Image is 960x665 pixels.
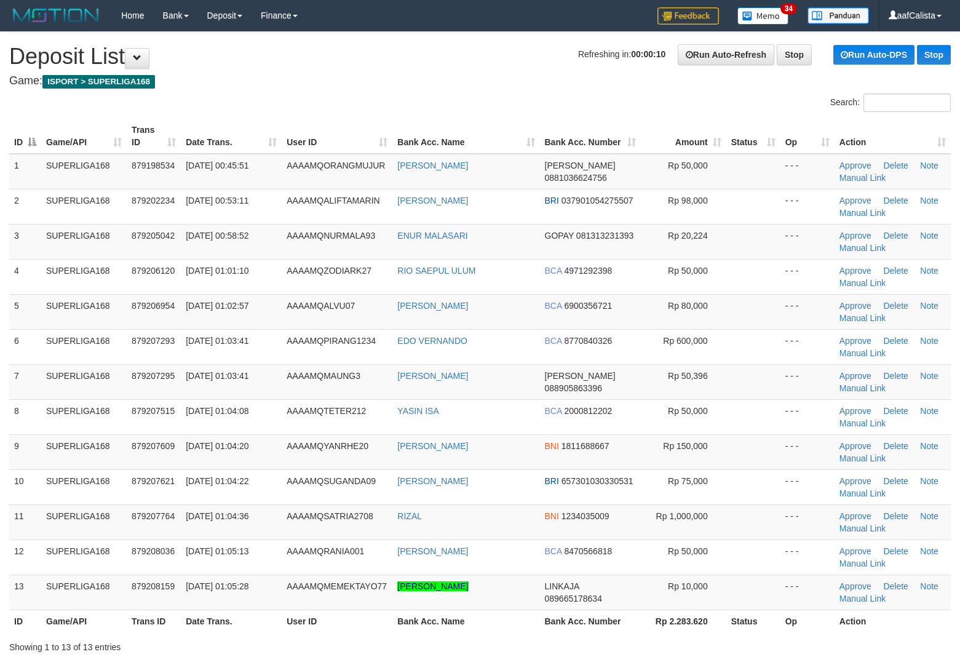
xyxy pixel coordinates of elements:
[41,224,127,259] td: SUPERLIGA168
[663,336,707,346] span: Rp 600,000
[839,559,886,568] a: Manual Link
[41,364,127,399] td: SUPERLIGA168
[9,6,103,25] img: MOTION_logo.png
[127,119,181,154] th: Trans ID: activate to sort column ascending
[920,476,938,486] a: Note
[561,441,609,451] span: Copy 1811688667 to clipboard
[127,610,181,632] th: Trans ID
[780,575,835,610] td: - - -
[9,434,41,469] td: 9
[186,441,248,451] span: [DATE] 01:04:20
[41,294,127,329] td: SUPERLIGA168
[780,540,835,575] td: - - -
[41,259,127,294] td: SUPERLIGA168
[397,266,475,276] a: RIO SAEPUL ULUM
[726,610,780,632] th: Status
[668,161,708,170] span: Rp 50,000
[663,441,707,451] span: Rp 150,000
[920,266,938,276] a: Note
[132,581,175,591] span: 879208159
[839,453,886,463] a: Manual Link
[9,189,41,224] td: 2
[780,399,835,434] td: - - -
[186,196,248,205] span: [DATE] 00:53:11
[397,161,468,170] a: [PERSON_NAME]
[641,119,726,154] th: Amount: activate to sort column ascending
[397,196,468,205] a: [PERSON_NAME]
[287,266,371,276] span: AAAAMQZODIARK27
[181,119,282,154] th: Date Trans.: activate to sort column ascending
[668,196,708,205] span: Rp 98,000
[540,119,641,154] th: Bank Acc. Number: activate to sort column ascending
[397,581,468,591] a: [PERSON_NAME]
[287,511,373,521] span: AAAAMQSATRIA2708
[287,441,368,451] span: AAAAMQYANRHE20
[839,278,886,288] a: Manual Link
[397,441,468,451] a: [PERSON_NAME]
[132,266,175,276] span: 879206120
[186,301,248,311] span: [DATE] 01:02:57
[839,488,886,498] a: Manual Link
[561,476,633,486] span: Copy 657301030330531 to clipboard
[545,196,559,205] span: BRI
[726,119,780,154] th: Status: activate to sort column ascending
[920,511,938,521] a: Note
[397,546,468,556] a: [PERSON_NAME]
[287,476,376,486] span: AAAAMQSUGANDA09
[920,546,938,556] a: Note
[835,119,951,154] th: Action: activate to sort column ascending
[780,364,835,399] td: - - -
[839,348,886,358] a: Manual Link
[839,313,886,323] a: Manual Link
[9,504,41,540] td: 11
[287,196,379,205] span: AAAAMQALIFTAMARIN
[777,44,812,65] a: Stop
[883,476,908,486] a: Delete
[839,243,886,253] a: Manual Link
[545,173,607,183] span: Copy 0881036624756 to clipboard
[839,441,871,451] a: Approve
[545,441,559,451] span: BNI
[9,259,41,294] td: 4
[668,266,708,276] span: Rp 50,000
[668,581,708,591] span: Rp 10,000
[545,301,562,311] span: BCA
[545,383,602,393] span: Copy 088905863396 to clipboard
[883,581,908,591] a: Delete
[920,371,938,381] a: Note
[132,371,175,381] span: 879207295
[780,610,835,632] th: Op
[883,406,908,416] a: Delete
[132,196,175,205] span: 879202234
[9,364,41,399] td: 7
[780,224,835,259] td: - - -
[287,371,360,381] span: AAAAMQMAUNG3
[540,610,641,632] th: Bank Acc. Number
[41,575,127,610] td: SUPERLIGA168
[839,371,871,381] a: Approve
[564,406,612,416] span: Copy 2000812202 to clipboard
[186,161,248,170] span: [DATE] 00:45:51
[839,208,886,218] a: Manual Link
[668,301,708,311] span: Rp 80,000
[132,301,175,311] span: 879206954
[9,224,41,259] td: 3
[282,610,392,632] th: User ID
[186,336,248,346] span: [DATE] 01:03:41
[839,336,871,346] a: Approve
[397,301,468,311] a: [PERSON_NAME]
[920,336,938,346] a: Note
[132,161,175,170] span: 879198534
[287,301,355,311] span: AAAAMQALVU07
[287,336,376,346] span: AAAAMQPIRANG1234
[839,594,886,603] a: Manual Link
[917,45,951,65] a: Stop
[545,594,602,603] span: Copy 089665178634 to clipboard
[839,173,886,183] a: Manual Link
[545,371,616,381] span: [PERSON_NAME]
[9,540,41,575] td: 12
[830,94,951,112] label: Search:
[883,371,908,381] a: Delete
[839,266,871,276] a: Approve
[883,336,908,346] a: Delete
